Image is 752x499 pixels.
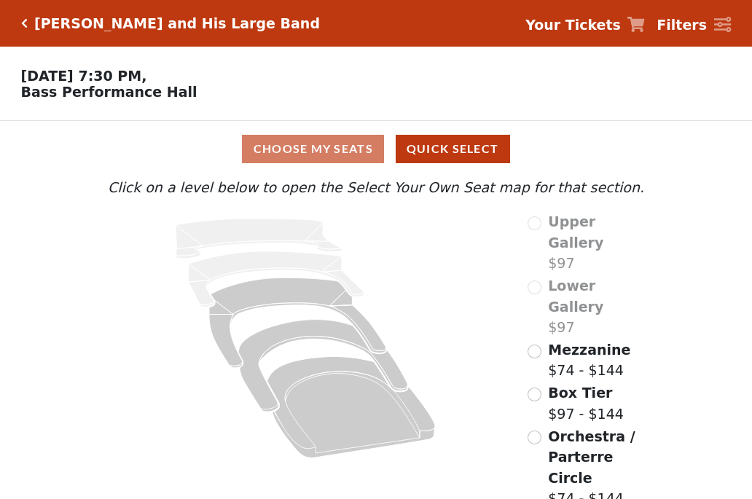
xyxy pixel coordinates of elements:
[396,135,510,163] button: Quick Select
[657,15,731,36] a: Filters
[548,382,624,424] label: $97 - $144
[21,18,28,28] a: Click here to go back to filters
[176,219,342,259] path: Upper Gallery - Seats Available: 0
[104,177,648,198] p: Click on a level below to open the Select Your Own Seat map for that section.
[548,278,603,315] span: Lower Gallery
[548,428,635,486] span: Orchestra / Parterre Circle
[548,339,630,381] label: $74 - $144
[548,211,648,274] label: $97
[189,251,364,307] path: Lower Gallery - Seats Available: 0
[548,275,648,338] label: $97
[657,17,707,33] strong: Filters
[34,15,320,32] h5: [PERSON_NAME] and His Large Band
[548,213,603,251] span: Upper Gallery
[525,15,645,36] a: Your Tickets
[548,342,630,358] span: Mezzanine
[267,357,436,458] path: Orchestra / Parterre Circle - Seats Available: 152
[525,17,621,33] strong: Your Tickets
[548,385,612,401] span: Box Tier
